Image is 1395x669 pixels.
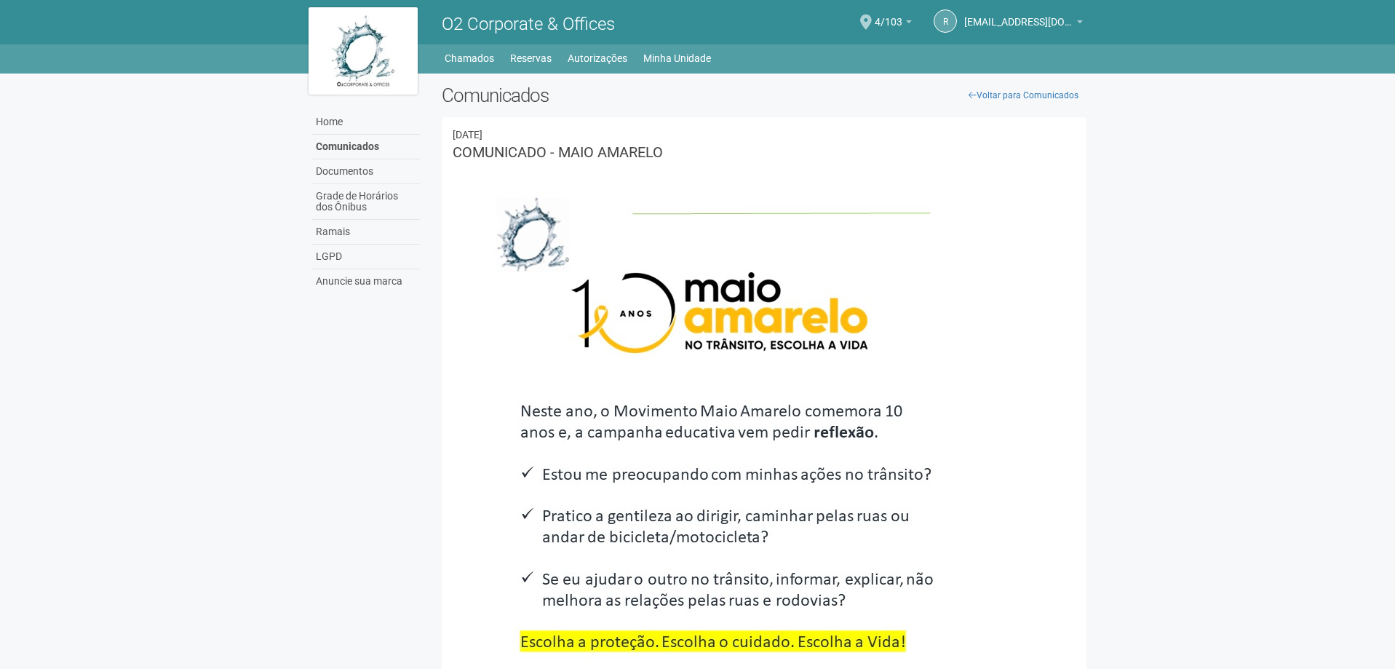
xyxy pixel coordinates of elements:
img: logo.jpg [309,7,418,95]
a: Anuncie sua marca [312,269,420,293]
a: Reservas [510,48,552,68]
a: Ramais [312,220,420,245]
span: 4/103 [875,2,902,28]
a: Grade de Horários dos Ônibus [312,184,420,220]
a: Minha Unidade [643,48,711,68]
a: Autorizações [568,48,627,68]
span: riodejaneiro.o2corporate@regus.com [964,2,1073,28]
a: r [934,9,957,33]
a: LGPD [312,245,420,269]
div: 08/05/2023 12:33 [453,128,1076,141]
a: Voltar para Comunicados [961,84,1086,106]
a: Comunicados [312,135,420,159]
a: [EMAIL_ADDRESS][DOMAIN_NAME] [964,18,1083,30]
a: Chamados [445,48,494,68]
a: 4/103 [875,18,912,30]
a: Documentos [312,159,420,184]
span: O2 Corporate & Offices [442,14,615,34]
h3: COMUNICADO - MAIO AMARELO [453,145,1076,159]
a: Home [312,110,420,135]
h2: Comunicados [442,84,1087,106]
